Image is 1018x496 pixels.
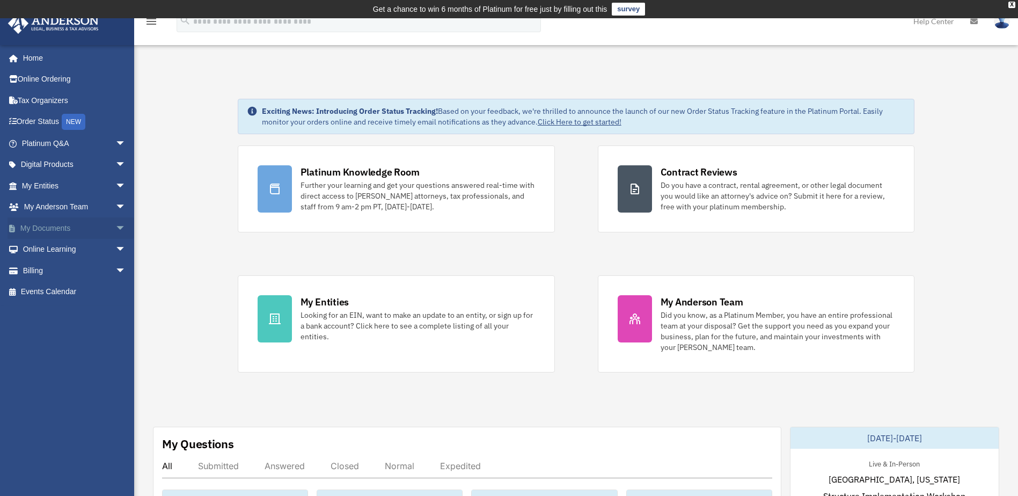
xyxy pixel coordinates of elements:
[598,275,915,373] a: My Anderson Team Did you know, as a Platinum Member, you have an entire professional team at your...
[5,13,102,34] img: Anderson Advisors Platinum Portal
[8,281,142,303] a: Events Calendar
[790,427,999,449] div: [DATE]-[DATE]
[661,180,895,212] div: Do you have a contract, rental agreement, or other legal document you would like an attorney's ad...
[115,175,137,197] span: arrow_drop_down
[860,457,928,469] div: Live & In-Person
[8,217,142,239] a: My Documentsarrow_drop_down
[265,461,305,471] div: Answered
[440,461,481,471] div: Expedited
[8,154,142,176] a: Digital Productsarrow_drop_down
[162,436,234,452] div: My Questions
[115,217,137,239] span: arrow_drop_down
[301,295,349,309] div: My Entities
[994,13,1010,29] img: User Pic
[8,196,142,218] a: My Anderson Teamarrow_drop_down
[373,3,607,16] div: Get a chance to win 6 months of Platinum for free just by filling out this
[1008,2,1015,8] div: close
[8,111,142,133] a: Order StatusNEW
[115,239,137,261] span: arrow_drop_down
[301,180,535,212] div: Further your learning and get your questions answered real-time with direct access to [PERSON_NAM...
[238,275,555,373] a: My Entities Looking for an EIN, want to make an update to an entity, or sign up for a bank accoun...
[8,175,142,196] a: My Entitiesarrow_drop_down
[661,295,743,309] div: My Anderson Team
[115,154,137,176] span: arrow_drop_down
[145,19,158,28] a: menu
[115,260,137,282] span: arrow_drop_down
[8,69,142,90] a: Online Ordering
[301,165,420,179] div: Platinum Knowledge Room
[262,106,906,127] div: Based on your feedback, we're thrilled to announce the launch of our new Order Status Tracking fe...
[538,117,621,127] a: Click Here to get started!
[8,90,142,111] a: Tax Organizers
[301,310,535,342] div: Looking for an EIN, want to make an update to an entity, or sign up for a bank account? Click her...
[262,106,438,116] strong: Exciting News: Introducing Order Status Tracking!
[145,15,158,28] i: menu
[8,239,142,260] a: Online Learningarrow_drop_down
[8,260,142,281] a: Billingarrow_drop_down
[661,165,737,179] div: Contract Reviews
[331,461,359,471] div: Closed
[598,145,915,232] a: Contract Reviews Do you have a contract, rental agreement, or other legal document you would like...
[612,3,645,16] a: survey
[829,473,960,486] span: [GEOGRAPHIC_DATA], [US_STATE]
[115,196,137,218] span: arrow_drop_down
[162,461,172,471] div: All
[8,47,137,69] a: Home
[179,14,191,26] i: search
[385,461,414,471] div: Normal
[62,114,85,130] div: NEW
[238,145,555,232] a: Platinum Knowledge Room Further your learning and get your questions answered real-time with dire...
[198,461,239,471] div: Submitted
[115,133,137,155] span: arrow_drop_down
[8,133,142,154] a: Platinum Q&Aarrow_drop_down
[661,310,895,353] div: Did you know, as a Platinum Member, you have an entire professional team at your disposal? Get th...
